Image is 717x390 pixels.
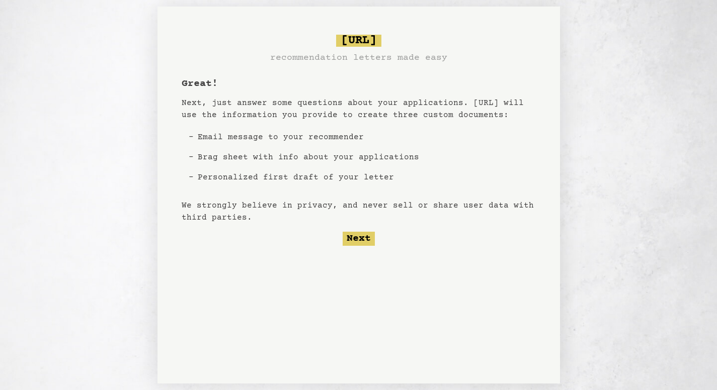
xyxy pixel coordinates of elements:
[336,35,381,47] span: [URL]
[182,77,218,91] h1: Great!
[343,232,375,246] button: Next
[270,51,447,65] h3: recommendation letters made easy
[194,147,423,167] li: Brag sheet with info about your applications
[182,97,536,121] p: Next, just answer some questions about your applications. [URL] will use the information you prov...
[194,127,423,147] li: Email message to your recommender
[182,200,536,224] p: We strongly believe in privacy, and never sell or share user data with third parties.
[194,167,423,187] li: Personalized first draft of your letter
